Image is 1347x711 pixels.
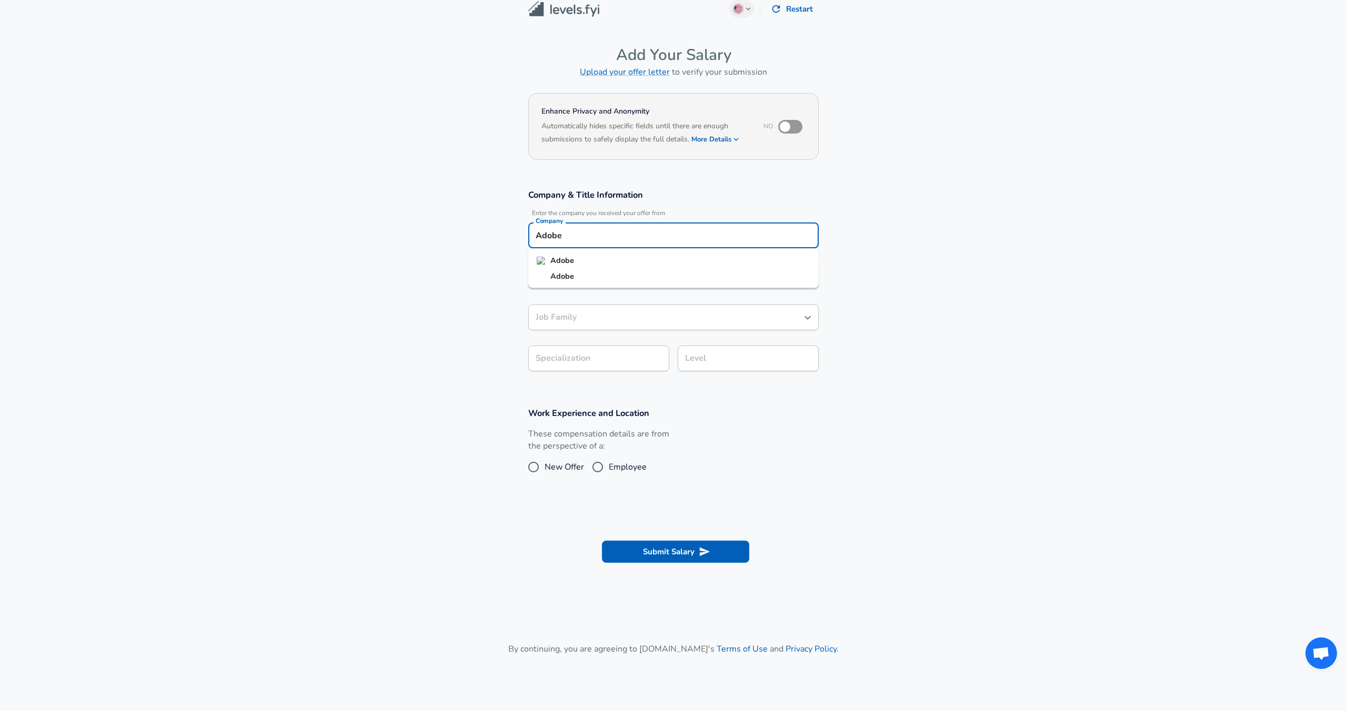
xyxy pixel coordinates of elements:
[786,643,837,655] a: Privacy Policy
[528,209,819,217] span: Enter the company you received your offer from
[528,1,599,17] img: Levels.fyi
[550,255,574,266] strong: Adobe
[533,227,814,243] input: Google
[528,189,819,201] h3: Company & Title Information
[580,66,670,78] a: Upload your offer letter
[528,407,819,419] h3: Work Experience and Location
[1305,637,1337,669] div: Open chat
[528,65,819,79] h6: to verify your submission
[691,132,740,147] button: More Details
[533,309,798,326] input: Software Engineer
[717,643,768,655] a: Terms of Use
[602,541,749,563] button: Submit Salary
[609,461,647,473] span: Employee
[537,256,546,265] img: adobe.com
[545,461,584,473] span: New Offer
[528,346,669,371] input: Specialization
[528,428,669,452] label: These compensation details are from the perspective of a:
[763,122,773,130] span: No
[734,5,742,13] img: English (US)
[800,310,815,325] button: Open
[682,350,814,367] input: L3
[541,120,749,147] h6: Automatically hides specific fields until there are enough submissions to safely display the full...
[541,106,749,117] h4: Enhance Privacy and Anonymity
[550,270,574,281] strong: Adobe
[536,218,563,224] label: Company
[528,45,819,65] h4: Add Your Salary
